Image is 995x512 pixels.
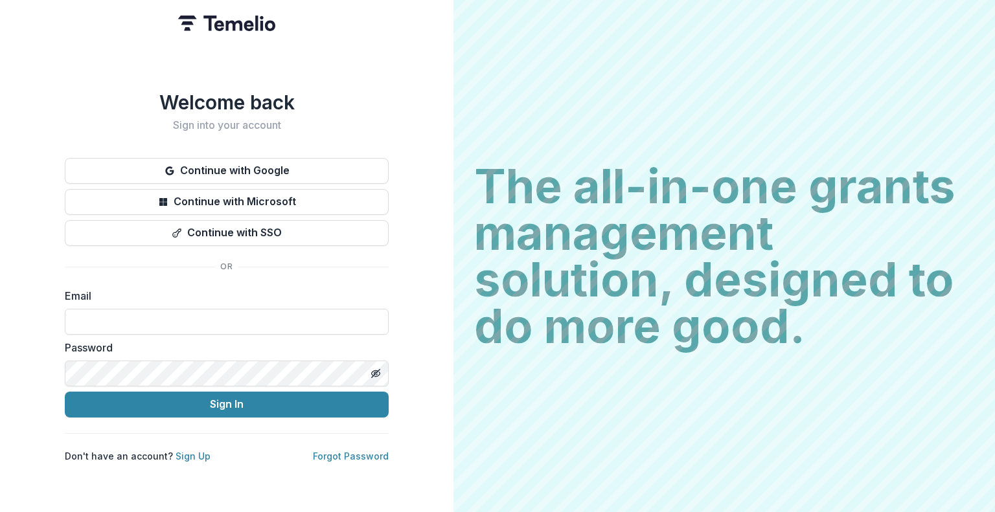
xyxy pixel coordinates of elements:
button: Continue with SSO [65,220,389,246]
p: Don't have an account? [65,449,211,463]
label: Password [65,340,381,355]
label: Email [65,288,381,304]
button: Sign In [65,392,389,417]
h2: Sign into your account [65,119,389,131]
h1: Welcome back [65,91,389,114]
button: Continue with Google [65,158,389,184]
a: Sign Up [176,451,211,462]
img: Temelio [178,16,275,31]
a: Forgot Password [313,451,389,462]
button: Toggle password visibility [365,363,386,384]
button: Continue with Microsoft [65,189,389,215]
